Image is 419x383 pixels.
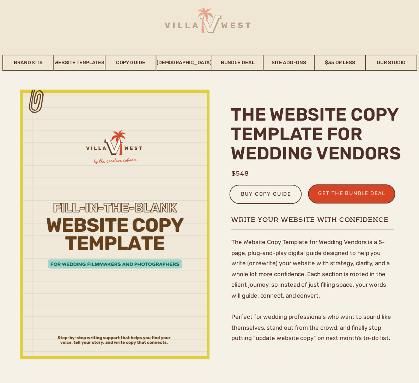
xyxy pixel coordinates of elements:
h1: $548 [231,169,269,178]
a: Our Studio [366,55,416,71]
a: [DEMOGRAPHIC_DATA] [157,55,212,71]
a: buy copy guide [238,190,294,201]
a: Website Templates [54,55,105,71]
p: The Website Copy Template for Wedding Vendors is a 5-page, plug-and-play digital guide designed t... [231,237,394,345]
a: $35 or Less [315,55,365,71]
a: Brand Kits [3,55,53,71]
a: Copy Guide [105,55,156,71]
a: Bundle Deal [212,55,263,71]
a: Site Add-Ons [263,55,314,71]
a: get the bundle deal [315,189,389,201]
h1: Write Your Website With Confidence [231,215,397,233]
